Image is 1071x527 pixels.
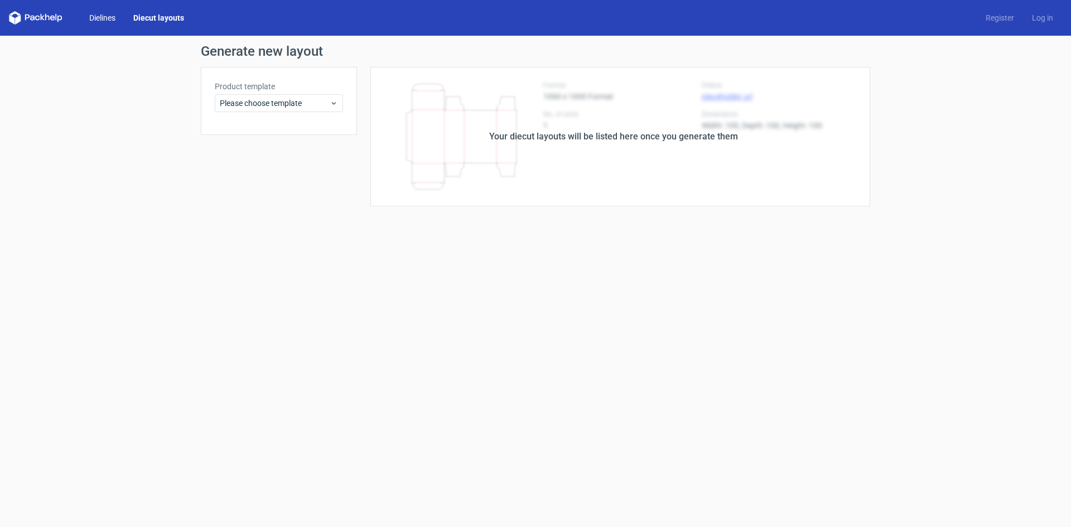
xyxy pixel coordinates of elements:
[1023,12,1062,23] a: Log in
[201,45,870,58] h1: Generate new layout
[80,12,124,23] a: Dielines
[977,12,1023,23] a: Register
[220,98,330,109] span: Please choose template
[215,81,343,92] label: Product template
[124,12,193,23] a: Diecut layouts
[489,130,738,143] div: Your diecut layouts will be listed here once you generate them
